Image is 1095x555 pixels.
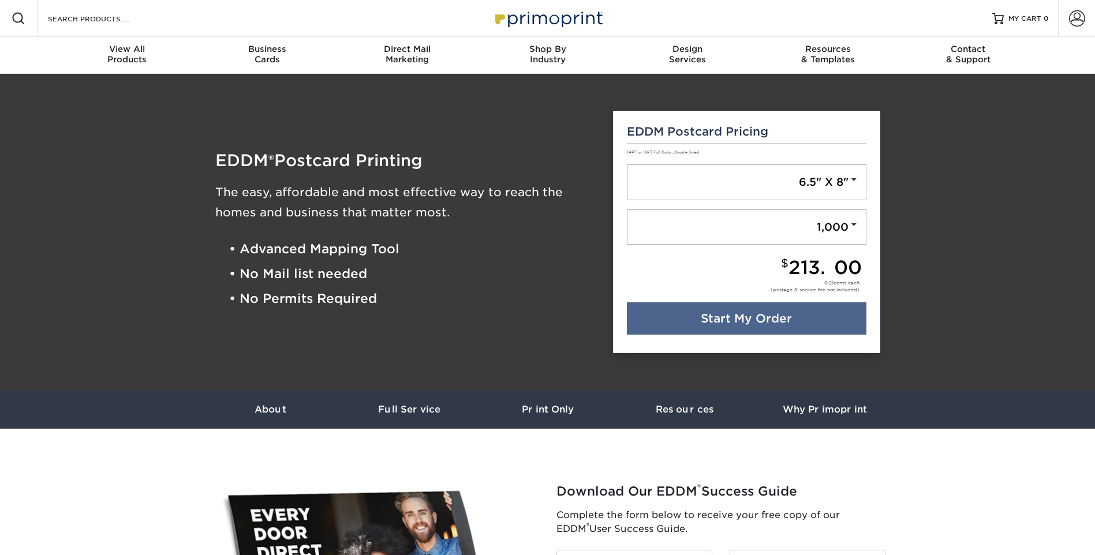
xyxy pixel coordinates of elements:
[197,37,337,74] a: BusinessCards
[627,150,699,155] small: 14PT or 16PT Full Color, Double Sided
[617,404,756,415] h3: Resources
[215,182,596,223] h3: The easy, affordable and most effective way to reach the homes and business that matter most.
[627,164,866,200] a: 6.5" X 8"
[479,390,617,429] a: Print Only
[57,44,197,54] span: View All
[490,6,606,31] img: Primoprint
[771,279,859,293] div: cents each (postage & service fee not included)
[618,37,758,74] a: DesignServices
[215,152,596,168] h1: EDDM Postcard Printing
[618,44,758,54] span: Design
[477,44,618,65] div: Industry
[201,390,340,429] a: About
[477,37,618,74] a: Shop ByIndustry
[477,44,618,54] span: Shop By
[617,390,756,429] a: Resources
[781,257,788,270] small: $
[268,152,274,168] span: ®
[627,209,866,245] a: 1,000
[337,37,477,74] a: Direct MailMarketing
[197,44,337,65] div: Cards
[47,12,159,25] input: SEARCH PRODUCTS.....
[898,37,1038,74] a: Contact& Support
[337,44,477,54] span: Direct Mail
[340,404,479,415] h3: Full Service
[788,256,862,279] span: 213.00
[229,237,596,261] li: • Advanced Mapping Tool
[340,390,479,429] a: Full Service
[57,44,197,65] div: Products
[824,280,834,286] span: 0.21
[201,404,340,415] h3: About
[556,508,885,536] p: Complete the form below to receive your free copy of our EDDM User Success Guide.
[898,44,1038,65] div: & Support
[898,44,1038,54] span: Contact
[479,404,617,415] h3: Print Only
[337,44,477,65] div: Marketing
[756,390,894,429] a: Why Primoprint
[756,404,894,415] h3: Why Primoprint
[1008,14,1041,24] span: MY CART
[1044,14,1049,22] span: 0
[57,37,197,74] a: View AllProducts
[586,522,589,530] sup: ®
[556,484,885,499] h2: Download Our EDDM Success Guide
[627,302,866,335] a: Start My Order
[618,44,758,65] div: Services
[229,287,596,312] li: • No Permits Required
[758,44,898,54] span: Resources
[229,261,596,286] li: • No Mail list needed
[758,37,898,74] a: Resources& Templates
[197,44,337,54] span: Business
[697,482,701,493] sup: ®
[758,44,898,65] div: & Templates
[627,125,866,138] h5: EDDM Postcard Pricing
